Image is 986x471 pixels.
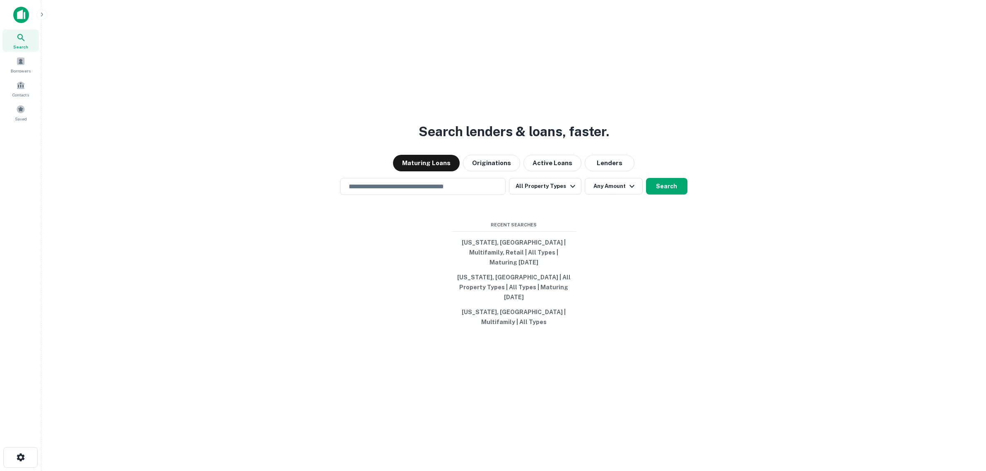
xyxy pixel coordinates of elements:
a: Borrowers [2,53,39,76]
span: Saved [15,115,27,122]
button: Any Amount [585,178,643,195]
button: Lenders [585,155,634,171]
button: Search [646,178,687,195]
span: Borrowers [11,67,31,74]
a: Saved [2,101,39,124]
button: Active Loans [523,155,581,171]
h3: Search lenders & loans, faster. [419,122,609,142]
button: All Property Types [509,178,581,195]
button: Originations [463,155,520,171]
button: Maturing Loans [393,155,460,171]
span: Recent Searches [452,221,576,228]
button: [US_STATE], [GEOGRAPHIC_DATA] | All Property Types | All Types | Maturing [DATE] [452,270,576,305]
button: [US_STATE], [GEOGRAPHIC_DATA] | Multifamily, Retail | All Types | Maturing [DATE] [452,235,576,270]
a: Search [2,29,39,52]
a: Contacts [2,77,39,100]
button: [US_STATE], [GEOGRAPHIC_DATA] | Multifamily | All Types [452,305,576,329]
iframe: Chat Widget [945,405,986,445]
img: capitalize-icon.png [13,7,29,23]
span: Search [13,43,28,50]
span: Contacts [12,91,29,98]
